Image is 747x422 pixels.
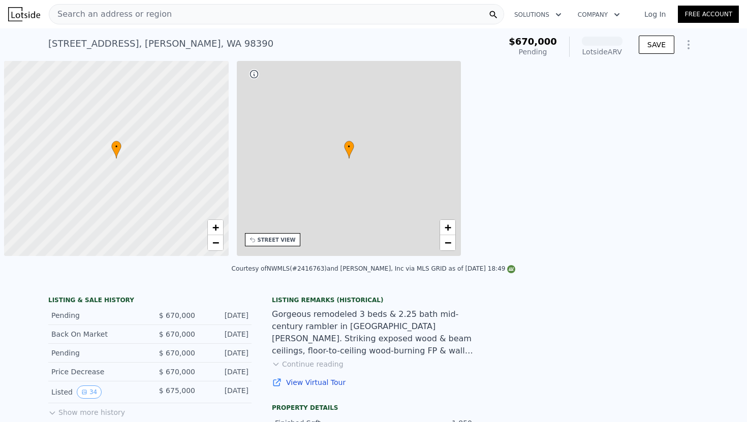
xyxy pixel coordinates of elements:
div: Listed [51,385,142,399]
div: Pending [509,47,557,57]
div: [DATE] [203,329,248,339]
img: NWMLS Logo [507,265,515,273]
span: Search an address or region [49,8,172,20]
div: • [344,141,354,158]
span: $ 675,000 [159,386,195,395]
div: • [111,141,121,158]
button: SAVE [639,36,674,54]
div: Lotside ARV [582,47,622,57]
span: − [212,236,219,249]
div: LISTING & SALE HISTORY [48,296,252,306]
div: [DATE] [203,348,248,358]
div: STREET VIEW [258,236,296,244]
a: Log In [632,9,678,19]
div: Pending [51,310,142,320]
button: Show Options [678,35,699,55]
a: Zoom out [440,235,455,250]
a: View Virtual Tour [272,377,475,387]
a: Zoom in [440,220,455,235]
div: [DATE] [203,367,248,377]
div: [STREET_ADDRESS] , [PERSON_NAME] , WA 98390 [48,37,273,51]
a: Zoom in [208,220,223,235]
div: Courtesy of NWMLS (#2416763) and [PERSON_NAME], Inc via MLS GRID as of [DATE] 18:49 [232,265,516,272]
span: + [445,221,451,234]
button: Solutions [506,6,570,24]
div: Pending [51,348,142,358]
button: Continue reading [272,359,344,369]
span: $ 670,000 [159,311,195,319]
button: View historical data [77,385,102,399]
img: Lotside [8,7,40,21]
span: $ 670,000 [159,368,195,376]
div: Property details [272,404,475,412]
div: Gorgeous remodeled 3 beds & 2.25 bath mid-century rambler in [GEOGRAPHIC_DATA][PERSON_NAME]. Stri... [272,308,475,357]
button: Company [570,6,628,24]
span: + [212,221,219,234]
div: [DATE] [203,310,248,320]
button: Show more history [48,403,125,417]
div: Price Decrease [51,367,142,377]
div: [DATE] [203,385,248,399]
span: $ 670,000 [159,349,195,357]
div: Listing Remarks (Historical) [272,296,475,304]
span: • [111,142,121,151]
span: $ 670,000 [159,330,195,338]
span: − [445,236,451,249]
span: $670,000 [509,36,557,47]
a: Free Account [678,6,739,23]
span: • [344,142,354,151]
div: Back On Market [51,329,142,339]
a: Zoom out [208,235,223,250]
